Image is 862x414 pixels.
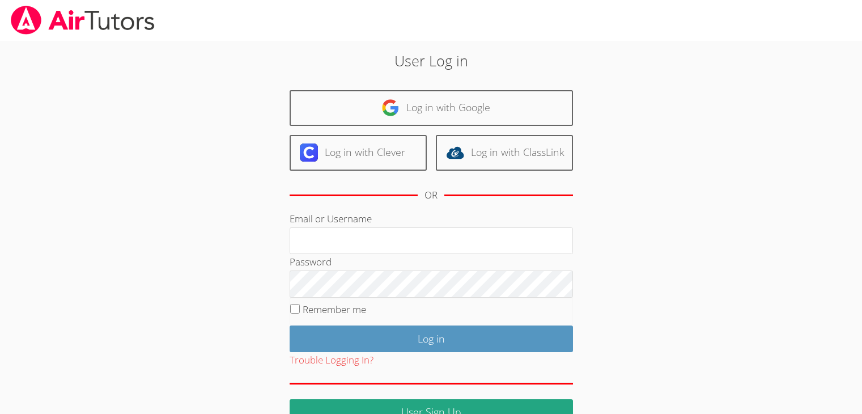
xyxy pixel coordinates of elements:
a: Log in with ClassLink [436,135,573,171]
img: google-logo-50288ca7cdecda66e5e0955fdab243c47b7ad437acaf1139b6f446037453330a.svg [381,99,400,117]
img: classlink-logo-d6bb404cc1216ec64c9a2012d9dc4662098be43eaf13dc465df04b49fa7ab582.svg [446,143,464,162]
input: Log in [290,326,573,352]
label: Remember me [303,303,366,316]
h2: User Log in [198,50,664,71]
img: airtutors_banner-c4298cdbf04f3fff15de1276eac7730deb9818008684d7c2e4769d2f7ddbe033.png [10,6,156,35]
label: Email or Username [290,212,372,225]
label: Password [290,255,332,268]
button: Trouble Logging In? [290,352,373,369]
img: clever-logo-6eab21bc6e7a338710f1a6ff85c0baf02591cd810cc4098c63d3a4b26e2feb20.svg [300,143,318,162]
a: Log in with Clever [290,135,427,171]
div: OR [424,187,438,204]
a: Log in with Google [290,90,573,126]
